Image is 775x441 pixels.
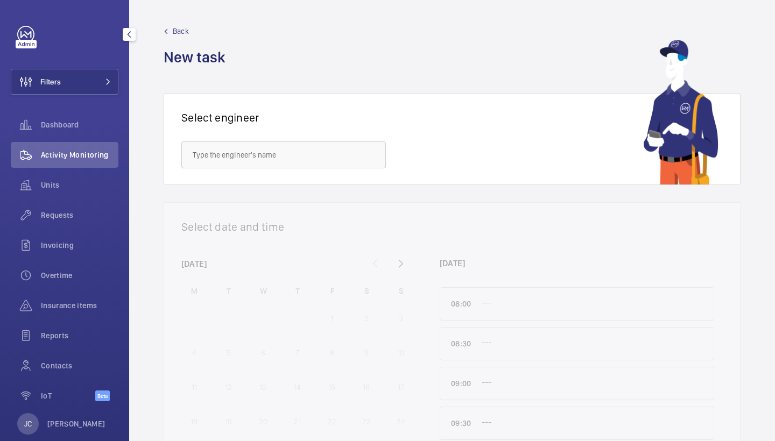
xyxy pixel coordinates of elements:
span: Overtime [41,270,118,281]
span: Filters [40,76,61,87]
p: JC [24,418,32,429]
span: Beta [95,390,110,401]
span: Units [41,180,118,190]
span: Requests [41,210,118,220]
span: IoT [41,390,95,401]
span: Activity Monitoring [41,150,118,160]
span: Insurance items [41,300,118,311]
button: Filters [11,69,118,95]
img: mechanic using app [643,40,718,184]
h1: Select engineer [181,111,259,124]
span: Contacts [41,360,118,371]
span: Back [173,26,189,37]
p: [PERSON_NAME] [47,418,105,429]
span: Invoicing [41,240,118,251]
h1: New task [164,47,232,67]
input: Type the engineer's name [181,141,386,168]
span: Dashboard [41,119,118,130]
span: Reports [41,330,118,341]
